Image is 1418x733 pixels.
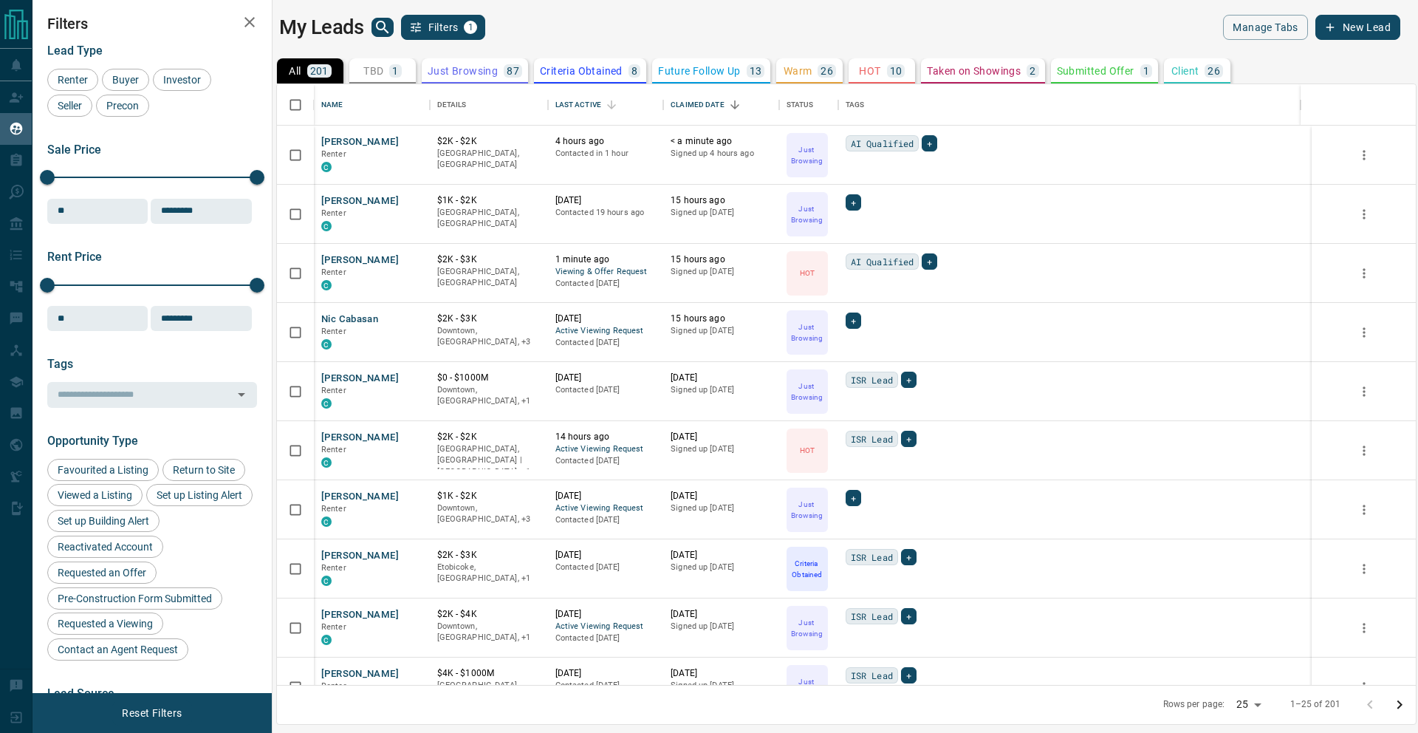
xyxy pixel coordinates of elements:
p: Contacted [DATE] [555,384,657,396]
div: Pre-Construction Form Submitted [47,587,222,610]
span: Investor [158,74,206,86]
p: Etobicoke, North York, Toronto [437,325,541,348]
button: Nic Cabasan [321,313,378,327]
span: Buyer [107,74,144,86]
p: Contacted [DATE] [555,337,657,349]
span: 1 [465,22,476,33]
span: + [906,609,911,624]
span: Renter [321,622,346,632]
p: Just Browsing [788,499,826,521]
p: [DATE] [671,667,772,680]
span: Renter [52,74,93,86]
p: [DATE] [671,372,772,384]
p: Contacted [DATE] [555,562,657,573]
p: Client [1171,66,1199,76]
div: Status [787,84,814,126]
span: Set up Listing Alert [151,489,247,501]
p: 8 [631,66,637,76]
p: Toronto [437,621,541,644]
p: $2K - $2K [437,135,541,148]
div: Name [321,84,343,126]
span: + [906,432,911,446]
div: Details [437,84,467,126]
button: more [1353,617,1375,639]
p: Just Browsing [428,66,498,76]
button: [PERSON_NAME] [321,253,399,267]
p: All [289,66,301,76]
div: Investor [153,69,211,91]
p: [DATE] [671,608,772,621]
span: + [851,491,856,505]
p: Contacted [DATE] [555,633,657,644]
span: Contact an Agent Request [52,644,183,655]
div: + [901,372,917,388]
div: Name [314,84,430,126]
p: Contacted [DATE] [555,514,657,526]
p: 1 [1143,66,1149,76]
p: Submitted Offer [1057,66,1134,76]
p: Signed up [DATE] [671,207,772,219]
span: ISR Lead [851,372,893,387]
div: + [846,490,861,506]
span: Return to Site [168,464,240,476]
p: Taken on Showings [927,66,1021,76]
p: Toronto [437,384,541,407]
p: [DATE] [671,431,772,443]
button: search button [371,18,394,37]
span: Renter [321,681,346,691]
button: more [1353,203,1375,225]
div: + [846,313,861,329]
p: [DATE] [671,549,772,562]
span: Lead Source [47,686,114,700]
span: Renter [321,386,346,395]
div: condos.ca [321,221,332,231]
p: North York, West End, Toronto [437,502,541,525]
div: condos.ca [321,280,332,290]
p: [GEOGRAPHIC_DATA], [GEOGRAPHIC_DATA] [437,148,541,171]
button: Reset Filters [112,700,191,726]
button: Manage Tabs [1223,15,1307,40]
p: [DATE] [555,313,657,325]
div: condos.ca [321,162,332,172]
span: Lead Type [47,44,103,58]
div: + [901,667,917,683]
div: condos.ca [321,398,332,409]
p: Signed up [DATE] [671,443,772,455]
p: Signed up [DATE] [671,502,772,514]
div: Precon [96,95,149,117]
span: Viewing & Offer Request [555,266,657,279]
div: Contact an Agent Request [47,638,188,661]
p: 4 hours ago [555,135,657,148]
button: [PERSON_NAME] [321,135,399,149]
p: 2 [1030,66,1035,76]
p: $4K - $1000M [437,667,541,680]
div: condos.ca [321,635,332,645]
p: 26 [821,66,833,76]
p: [GEOGRAPHIC_DATA], [GEOGRAPHIC_DATA] [437,207,541,230]
p: 1–25 of 201 [1290,698,1340,711]
p: [GEOGRAPHIC_DATA], [GEOGRAPHIC_DATA] [437,266,541,289]
p: $1K - $2K [437,194,541,207]
p: < a minute ago [671,135,772,148]
p: 87 [507,66,519,76]
p: Signed up [DATE] [671,680,772,692]
div: Claimed Date [671,84,725,126]
button: Go to next page [1385,690,1414,720]
div: Status [779,84,838,126]
button: more [1353,381,1375,403]
p: Rows per page: [1163,698,1225,711]
button: Sort [601,95,622,115]
div: Claimed Date [663,84,779,126]
button: more [1353,144,1375,166]
p: 14 hours ago [555,431,657,443]
p: Signed up [DATE] [671,384,772,396]
p: Warm [784,66,812,76]
button: New Lead [1315,15,1400,40]
button: [PERSON_NAME] [321,608,399,622]
div: condos.ca [321,457,332,468]
span: AI Qualified [851,136,914,151]
div: Last Active [548,84,664,126]
button: more [1353,440,1375,462]
span: Renter [321,149,346,159]
div: Last Active [555,84,601,126]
